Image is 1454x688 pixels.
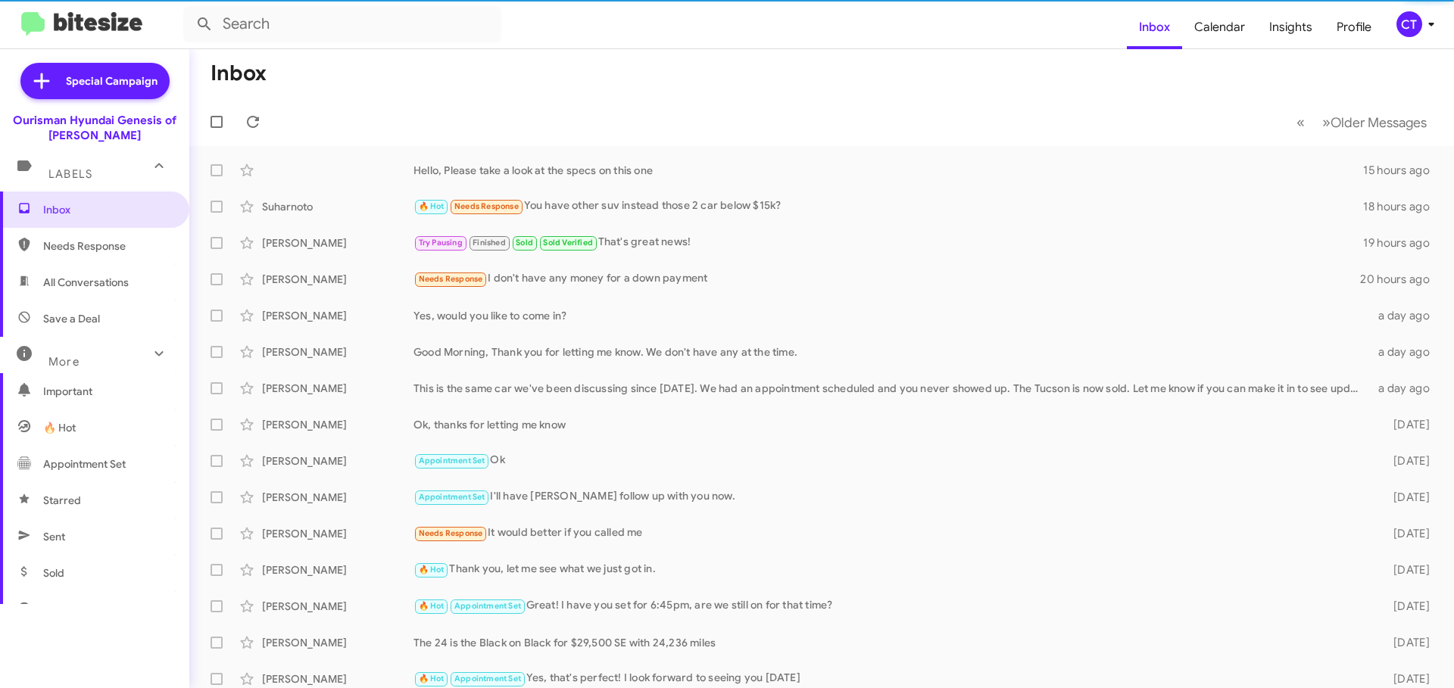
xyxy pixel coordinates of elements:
[1369,671,1442,686] div: [DATE]
[419,674,445,683] span: 🔥 Hot
[1384,11,1437,37] button: CT
[262,671,413,686] div: [PERSON_NAME]
[43,456,126,472] span: Appointment Set
[211,61,267,86] h1: Inbox
[1182,5,1257,49] a: Calendar
[43,202,172,217] span: Inbox
[454,601,521,611] span: Appointment Set
[48,167,92,181] span: Labels
[1369,453,1442,469] div: [DATE]
[262,381,413,396] div: [PERSON_NAME]
[262,272,413,287] div: [PERSON_NAME]
[1369,308,1442,323] div: a day ago
[413,198,1363,215] div: You have other suv instead those 2 car below $15k?
[1369,635,1442,650] div: [DATE]
[1369,490,1442,505] div: [DATE]
[1363,235,1442,251] div: 19 hours ago
[1296,113,1305,132] span: «
[262,599,413,614] div: [PERSON_NAME]
[413,381,1369,396] div: This is the same car we've been discussing since [DATE]. We had an appointment scheduled and you ...
[43,602,123,617] span: Sold Responded
[1331,114,1427,131] span: Older Messages
[1363,199,1442,214] div: 18 hours ago
[419,274,483,284] span: Needs Response
[1257,5,1325,49] a: Insights
[262,235,413,251] div: [PERSON_NAME]
[262,453,413,469] div: [PERSON_NAME]
[419,492,485,502] span: Appointment Set
[43,529,65,544] span: Sent
[419,565,445,574] span: 🔥 Hot
[473,238,506,247] span: Finished
[262,417,413,432] div: [PERSON_NAME]
[43,493,81,508] span: Starred
[454,674,521,683] span: Appointment Set
[419,238,463,247] span: Try Pausing
[413,561,1369,578] div: Thank you, let me see what we just got in.
[413,270,1360,288] div: I don't have any money for a down payment
[48,355,80,369] span: More
[1325,5,1384,49] a: Profile
[413,308,1369,323] div: Yes, would you like to come in?
[262,490,413,505] div: [PERSON_NAME]
[262,635,413,650] div: [PERSON_NAME]
[1369,526,1442,541] div: [DATE]
[413,163,1363,178] div: Hello, Please take a look at the specs on this one
[1360,272,1442,287] div: 20 hours ago
[183,6,501,42] input: Search
[1369,417,1442,432] div: [DATE]
[1363,163,1442,178] div: 15 hours ago
[419,601,445,611] span: 🔥 Hot
[43,384,172,399] span: Important
[413,635,1369,650] div: The 24 is the Black on Black for $29,500 SE with 24,236 miles
[1288,107,1436,138] nav: Page navigation example
[262,562,413,577] div: [PERSON_NAME]
[1127,5,1182,49] a: Inbox
[43,420,76,435] span: 🔥 Hot
[413,452,1369,469] div: Ok
[543,238,593,247] span: Sold Verified
[43,311,100,326] span: Save a Deal
[413,417,1369,432] div: Ok, thanks for letting me know
[419,201,445,211] span: 🔥 Hot
[413,234,1363,251] div: That's great news!
[262,344,413,360] div: [PERSON_NAME]
[1369,344,1442,360] div: a day ago
[516,238,533,247] span: Sold
[413,488,1369,506] div: I'll have [PERSON_NAME] follow up with you now.
[1322,113,1331,132] span: »
[262,308,413,323] div: [PERSON_NAME]
[454,201,519,211] span: Needs Response
[43,275,129,290] span: All Conversations
[66,73,158,89] span: Special Campaign
[262,199,413,214] div: Suharnoto
[43,238,172,254] span: Needs Response
[1369,381,1442,396] div: a day ago
[413,670,1369,687] div: Yes, that's perfect! I look forward to seeing you [DATE]
[1369,562,1442,577] div: [DATE]
[43,565,64,581] span: Sold
[419,528,483,538] span: Needs Response
[413,525,1369,542] div: It would better if you called me
[419,456,485,465] span: Appointment Set
[1287,107,1314,138] button: Previous
[1396,11,1422,37] div: CT
[1369,599,1442,614] div: [DATE]
[20,63,170,99] a: Special Campaign
[413,597,1369,615] div: Great! I have you set for 6:45pm, are we still on for that time?
[413,344,1369,360] div: Good Morning, Thank you for letting me know. We don't have any at the time.
[262,526,413,541] div: [PERSON_NAME]
[1313,107,1436,138] button: Next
